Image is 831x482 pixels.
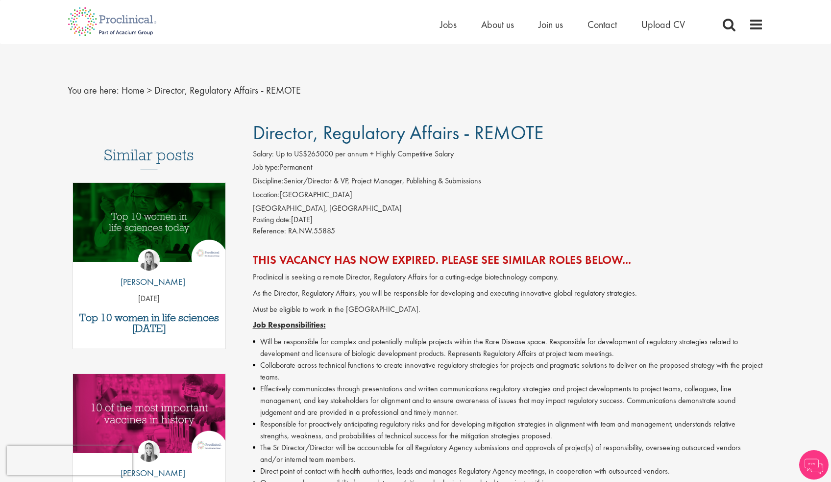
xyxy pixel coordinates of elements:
[253,383,764,418] li: Effectively communicates through presentations and written communications regulatory strategies a...
[78,312,220,334] a: Top 10 women in life sciences [DATE]
[113,276,185,288] p: [PERSON_NAME]
[253,320,326,330] span: Job Responsibilities:
[253,254,764,266] h2: This vacancy has now expired. Please see similar roles below...
[440,18,457,31] a: Jobs
[7,446,132,475] iframe: reCAPTCHA
[641,18,685,31] a: Upload CV
[253,203,764,214] div: [GEOGRAPHIC_DATA], [GEOGRAPHIC_DATA]
[253,359,764,383] li: Collaborate across technical functions to create innovative regulatory strategies for projects an...
[253,226,286,237] label: Reference:
[68,84,119,97] span: You are here:
[481,18,514,31] a: About us
[113,249,185,293] a: Hannah Burke [PERSON_NAME]
[73,293,225,304] p: [DATE]
[104,147,194,170] h3: Similar posts
[73,374,225,461] a: Link to a post
[122,84,145,97] a: breadcrumb link
[138,440,160,462] img: Hannah Burke
[253,162,764,176] li: Permanent
[253,120,543,145] span: Director, Regulatory Affairs - REMOTE
[73,183,225,262] img: Top 10 women in life sciences today
[253,189,764,203] li: [GEOGRAPHIC_DATA]
[253,214,764,226] div: [DATE]
[253,288,764,299] p: As the Director, Regulatory Affairs, you will be responsible for developing and executing innovat...
[253,272,764,283] p: Proclinical is seeking a remote Director, Regulatory Affairs for a cutting-edge biotechnology com...
[276,149,454,159] span: Up to US$265000 per annum + Highly Competitive Salary
[288,226,335,236] span: RA.NW.55885
[138,249,160,271] img: Hannah Burke
[253,304,764,315] p: Must be eligible to work in the [GEOGRAPHIC_DATA].
[253,189,280,201] label: Location:
[587,18,617,31] a: Contact
[253,442,764,465] li: The Sr Director/Director will be accountable for all Regulatory Agency submissions and approvals ...
[538,18,563,31] a: Join us
[253,149,274,160] label: Salary:
[253,162,280,173] label: Job type:
[73,374,225,453] img: Top vaccines in history
[253,418,764,442] li: Responsible for proactively anticipating regulatory risks and for developing mitigation strategie...
[253,336,764,359] li: Will be responsible for complex and potentially multiple projects within the Rare Disease space. ...
[253,465,764,477] li: Direct point of contact with health authorities, leads and manages Regulatory Agency meetings, in...
[73,183,225,270] a: Link to a post
[154,84,301,97] span: Director, Regulatory Affairs - REMOTE
[253,214,291,225] span: Posting date:
[113,467,185,480] p: [PERSON_NAME]
[253,176,764,189] li: Senior/Director & VP, Project Manager, Publishing & Submissions
[147,84,152,97] span: >
[799,450,829,480] img: Chatbot
[253,176,284,187] label: Discipline:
